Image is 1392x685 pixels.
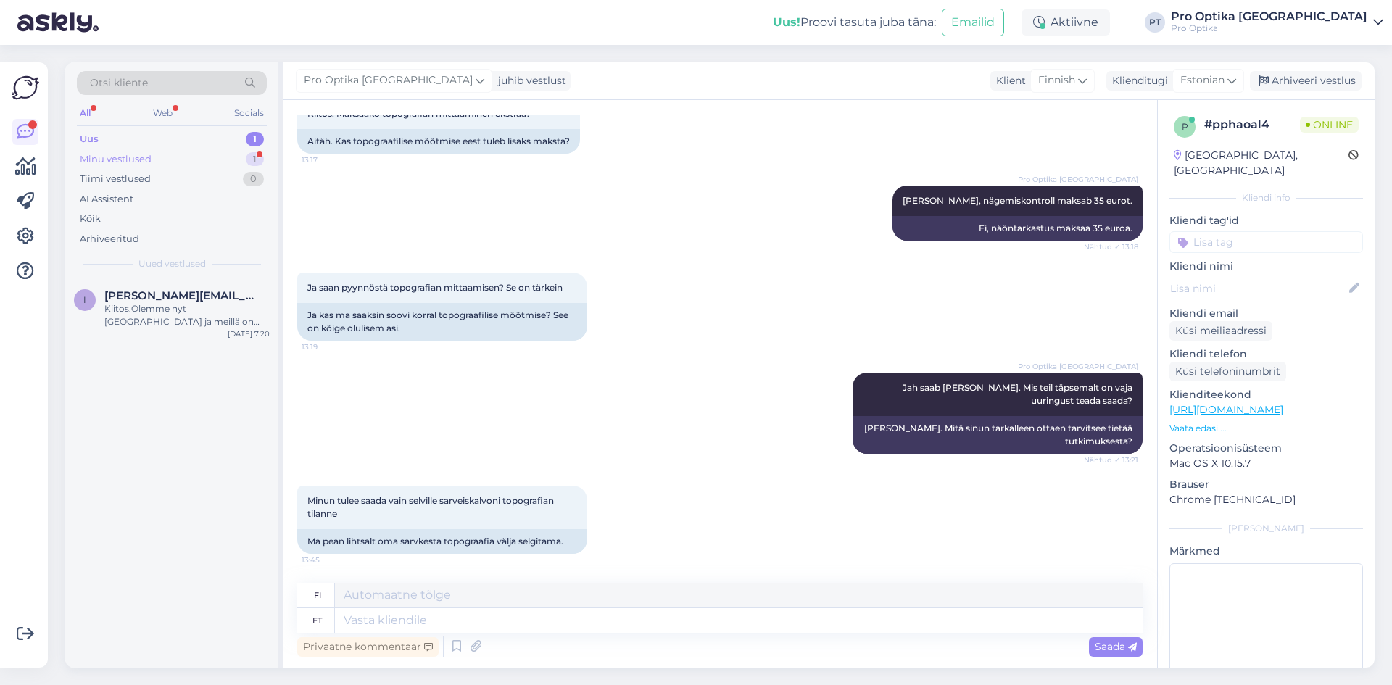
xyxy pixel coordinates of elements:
[77,104,94,123] div: All
[90,75,148,91] span: Otsi kliente
[942,9,1004,36] button: Emailid
[302,154,356,165] span: 13:17
[773,14,936,31] div: Proovi tasuta juba täna:
[1169,522,1363,535] div: [PERSON_NAME]
[1084,241,1138,252] span: Nähtud ✓ 13:18
[228,328,270,339] div: [DATE] 7:20
[773,15,800,29] b: Uus!
[1169,477,1363,492] p: Brauser
[1204,116,1300,133] div: # pphaoal4
[1169,441,1363,456] p: Operatsioonisüsteem
[1038,72,1075,88] span: Finnish
[307,282,563,293] span: Ja saan pyynnöstä topografian mittaamisen? Se on tärkein
[246,152,264,167] div: 1
[297,303,587,341] div: Ja kas ma saaksin soovi korral topograafilise mõõtmise? See on kõige olulisem asi.
[1171,22,1367,34] div: Pro Optika
[1169,362,1286,381] div: Küsi telefoninumbrit
[1169,403,1283,416] a: [URL][DOMAIN_NAME]
[1169,492,1363,507] p: Chrome [TECHNICAL_ID]
[80,132,99,146] div: Uus
[297,637,439,657] div: Privaatne kommentaar
[104,302,270,328] div: Kiitos.Olemme nyt [GEOGRAPHIC_DATA] ja meillä on aikaa 10.30-11-30 Meidän täytyy palata laivaan k...
[80,212,101,226] div: Kõik
[1169,544,1363,559] p: Märkmed
[1250,71,1362,91] div: Arhiveeri vestlus
[1084,454,1138,465] span: Nähtud ✓ 13:21
[12,74,39,101] img: Askly Logo
[1169,306,1363,321] p: Kliendi email
[1171,11,1367,22] div: Pro Optika [GEOGRAPHIC_DATA]
[314,583,321,607] div: fi
[1095,640,1137,653] span: Saada
[1169,346,1363,362] p: Kliendi telefon
[892,216,1143,241] div: Ei, näöntarkastus maksaa 35 euroa.
[138,257,206,270] span: Uued vestlused
[150,104,175,123] div: Web
[1171,11,1383,34] a: Pro Optika [GEOGRAPHIC_DATA]Pro Optika
[492,73,566,88] div: juhib vestlust
[1300,117,1359,133] span: Online
[307,495,556,519] span: Minun tulee saada vain selville sarveiskalvoni topografian tilanne
[80,232,139,246] div: Arhiveeritud
[1169,231,1363,253] input: Lisa tag
[1022,9,1110,36] div: Aktiivne
[302,555,356,565] span: 13:45
[80,172,151,186] div: Tiimi vestlused
[80,192,133,207] div: AI Assistent
[1170,281,1346,296] input: Lisa nimi
[990,73,1026,88] div: Klient
[104,289,255,302] span: irma.takala71@gmail.com
[297,129,580,154] div: Aitäh. Kas topograafilise mõõtmise eest tuleb lisaks maksta?
[83,294,86,305] span: i
[1182,121,1188,132] span: p
[1180,72,1225,88] span: Estonian
[1169,321,1272,341] div: Küsi meiliaadressi
[1169,422,1363,435] p: Vaata edasi ...
[80,152,152,167] div: Minu vestlused
[1169,191,1363,204] div: Kliendi info
[231,104,267,123] div: Socials
[1145,12,1165,33] div: PT
[246,132,264,146] div: 1
[1169,387,1363,402] p: Klienditeekond
[304,72,473,88] span: Pro Optika [GEOGRAPHIC_DATA]
[1018,174,1138,185] span: Pro Optika [GEOGRAPHIC_DATA]
[1169,456,1363,471] p: Mac OS X 10.15.7
[853,416,1143,454] div: [PERSON_NAME]. Mitä sinun tarkalleen ottaen tarvitsee tietää tutkimuksesta?
[297,529,587,554] div: Ma pean lihtsalt oma sarvkesta topograafia välja selgitama.
[1169,213,1363,228] p: Kliendi tag'id
[1018,361,1138,372] span: Pro Optika [GEOGRAPHIC_DATA]
[1106,73,1168,88] div: Klienditugi
[312,608,322,633] div: et
[243,172,264,186] div: 0
[302,341,356,352] span: 13:19
[1169,259,1363,274] p: Kliendi nimi
[903,382,1135,406] span: Jah saab [PERSON_NAME]. Mis teil täpsemalt on vaja uuringust teada saada?
[1174,148,1348,178] div: [GEOGRAPHIC_DATA], [GEOGRAPHIC_DATA]
[903,195,1132,206] span: [PERSON_NAME], nägemiskontroll maksab 35 eurot.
